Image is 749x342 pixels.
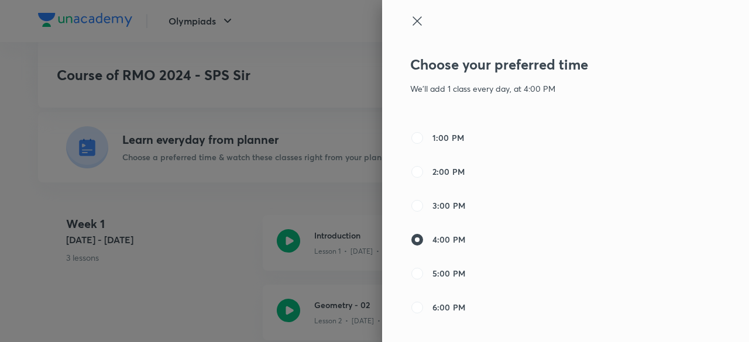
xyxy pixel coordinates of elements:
[410,82,654,95] p: We'll add 1 class every day, at 4:00 PM
[432,233,465,246] span: 4:00 PM
[432,199,465,212] span: 3:00 PM
[432,267,465,279] span: 5:00 PM
[432,301,465,313] span: 6:00 PM
[432,165,465,178] span: 2:00 PM
[410,56,654,73] h3: Choose your preferred time
[432,132,464,144] span: 1:00 PM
